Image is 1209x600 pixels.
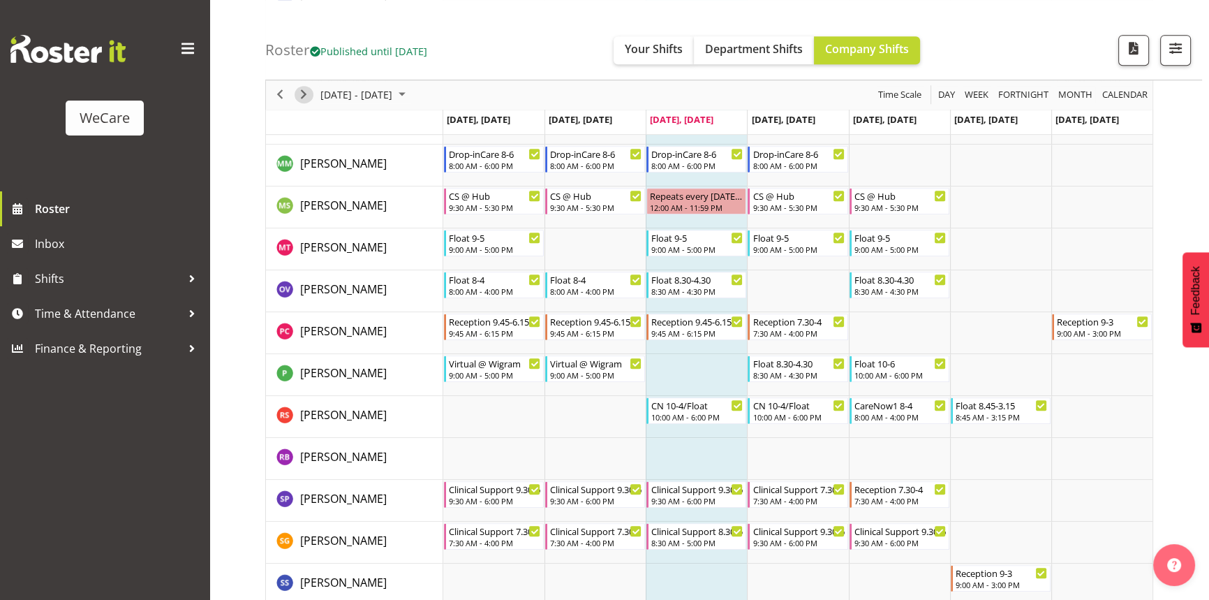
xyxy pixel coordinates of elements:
div: 7:30 AM - 4:00 PM [752,495,844,506]
span: [DATE], [DATE] [650,113,713,126]
div: Sabnam Pun"s event - Reception 7.30-4 Begin From Friday, October 10, 2025 at 7:30:00 AM GMT+13:00... [850,481,949,508]
div: 9:00 AM - 3:00 PM [1057,328,1148,339]
div: Olive Vermazen"s event - Float 8-4 Begin From Tuesday, October 7, 2025 at 8:00:00 AM GMT+13:00 En... [545,272,645,298]
div: Float 8.30-4.30 [854,272,946,286]
div: 9:30 AM - 5:30 PM [752,202,844,213]
span: Time Scale [877,87,923,104]
h4: Roster [265,42,427,58]
div: 9:45 AM - 6:15 PM [550,328,641,339]
div: Float 9-5 [854,231,946,244]
span: calendar [1101,87,1149,104]
span: [PERSON_NAME] [300,323,387,339]
div: CS @ Hub [449,189,540,203]
div: 9:30 AM - 6:00 PM [449,495,540,506]
img: help-xxl-2.png [1167,558,1181,572]
span: [PERSON_NAME] [300,575,387,590]
button: Previous [271,87,290,104]
span: Company Shifts [825,41,909,57]
div: Matthew Mckenzie"s event - Drop-inCare 8-6 Begin From Monday, October 6, 2025 at 8:00:00 AM GMT+1... [444,146,544,173]
div: 8:45 AM - 3:15 PM [956,411,1047,423]
div: 9:00 AM - 5:00 PM [449,244,540,255]
div: Olive Vermazen"s event - Float 8.30-4.30 Begin From Wednesday, October 8, 2025 at 8:30:00 AM GMT+... [646,272,746,298]
div: 8:00 AM - 4:00 PM [854,411,946,423]
div: Float 9-5 [752,231,844,244]
a: [PERSON_NAME] [300,323,387,339]
div: Sabnam Pun"s event - Clinical Support 9.30-6 Begin From Wednesday, October 8, 2025 at 9:30:00 AM ... [646,481,746,508]
div: 8:00 AM - 6:00 PM [651,160,743,171]
div: October 06 - 12, 2025 [316,80,414,110]
button: Feedback - Show survey [1182,252,1209,347]
div: Monique Telford"s event - Float 9-5 Begin From Thursday, October 9, 2025 at 9:00:00 AM GMT+13:00 ... [748,230,847,256]
a: [PERSON_NAME] [300,281,387,298]
div: 8:30 AM - 5:00 PM [651,537,743,548]
div: Clinical Support 7.30 - 4 [449,524,540,538]
div: Pooja Prabhu"s event - Float 10-6 Begin From Friday, October 10, 2025 at 10:00:00 AM GMT+13:00 En... [850,356,949,382]
span: [DATE], [DATE] [954,113,1018,126]
div: Matthew Mckenzie"s event - Drop-inCare 8-6 Begin From Thursday, October 9, 2025 at 8:00:00 AM GMT... [748,146,847,173]
div: 9:00 AM - 5:00 PM [854,244,946,255]
div: 8:00 AM - 6:00 PM [752,160,844,171]
div: Float 8-4 [449,272,540,286]
div: 10:00 AM - 6:00 PM [854,369,946,381]
span: Roster [35,198,202,219]
div: 9:00 AM - 5:00 PM [550,369,641,381]
button: Timeline Week [963,87,991,104]
div: Mehreen Sardar"s event - CS @ Hub Begin From Thursday, October 9, 2025 at 9:30:00 AM GMT+13:00 En... [748,188,847,214]
span: Department Shifts [705,41,803,57]
div: Monique Telford"s event - Float 9-5 Begin From Wednesday, October 8, 2025 at 9:00:00 AM GMT+13:00... [646,230,746,256]
div: Sabnam Pun"s event - Clinical Support 7.30 - 4 Begin From Thursday, October 9, 2025 at 7:30:00 AM... [748,481,847,508]
button: Fortnight [996,87,1051,104]
div: Matthew Mckenzie"s event - Drop-inCare 8-6 Begin From Wednesday, October 8, 2025 at 8:00:00 AM GM... [646,146,746,173]
td: Monique Telford resource [266,228,443,270]
span: Week [963,87,990,104]
div: Drop-inCare 8-6 [651,147,743,161]
div: 10:00 AM - 6:00 PM [651,411,743,423]
span: Fortnight [997,87,1050,104]
div: Clinical Support 9.30-6 [449,482,540,496]
div: 9:00 AM - 3:00 PM [956,579,1047,590]
div: Pooja Prabhu"s event - Virtual @ Wigram Begin From Monday, October 6, 2025 at 9:00:00 AM GMT+13:0... [444,356,544,382]
button: Next [295,87,313,104]
div: Penny Clyne-Moffat"s event - Reception 9.45-6.15 Begin From Monday, October 6, 2025 at 9:45:00 AM... [444,314,544,340]
div: Float 8.45-3.15 [956,398,1047,412]
span: [PERSON_NAME] [300,156,387,171]
span: Shifts [35,268,181,289]
div: 7:30 AM - 4:00 PM [752,328,844,339]
span: Feedback [1189,266,1202,315]
td: Pooja Prabhu resource [266,354,443,396]
td: Sanjita Gurung resource [266,522,443,564]
button: Timeline Day [936,87,958,104]
div: Float 8.30-4.30 [752,356,844,370]
a: [PERSON_NAME] [300,365,387,381]
div: Olive Vermazen"s event - Float 8-4 Begin From Monday, October 6, 2025 at 8:00:00 AM GMT+13:00 End... [444,272,544,298]
div: Sanjita Gurung"s event - Clinical Support 9.30-6 Begin From Thursday, October 9, 2025 at 9:30:00 ... [748,523,847,550]
div: Virtual @ Wigram [550,356,641,370]
span: [PERSON_NAME] [300,365,387,381]
span: [PERSON_NAME] [300,491,387,506]
button: Download a PDF of the roster according to the set date range. [1118,35,1149,66]
td: Mehreen Sardar resource [266,186,443,228]
div: Float 9-5 [651,231,743,244]
div: Matthew Mckenzie"s event - Drop-inCare 8-6 Begin From Tuesday, October 7, 2025 at 8:00:00 AM GMT+... [545,146,645,173]
div: Mehreen Sardar"s event - CS @ Hub Begin From Monday, October 6, 2025 at 9:30:00 AM GMT+13:00 Ends... [444,188,544,214]
div: Virtual @ Wigram [449,356,540,370]
div: Float 8.30-4.30 [651,272,743,286]
button: Time Scale [876,87,924,104]
div: 7:30 AM - 4:00 PM [550,537,641,548]
div: Sabnam Pun"s event - Clinical Support 9.30-6 Begin From Monday, October 6, 2025 at 9:30:00 AM GMT... [444,481,544,508]
div: Olive Vermazen"s event - Float 8.30-4.30 Begin From Friday, October 10, 2025 at 8:30:00 AM GMT+13... [850,272,949,298]
div: 8:30 AM - 4:30 PM [752,369,844,381]
button: Month [1100,87,1150,104]
span: [DATE], [DATE] [751,113,815,126]
div: Reception 9.45-6.15 [651,314,743,328]
div: 8:00 AM - 6:00 PM [449,160,540,171]
div: Reception 7.30-4 [854,482,946,496]
div: Penny Clyne-Moffat"s event - Reception 9-3 Begin From Sunday, October 12, 2025 at 9:00:00 AM GMT+... [1052,314,1152,340]
div: WeCare [80,108,130,129]
a: [PERSON_NAME] [300,407,387,423]
a: [PERSON_NAME] [300,155,387,172]
div: previous period [268,80,292,110]
a: [PERSON_NAME] [300,532,387,549]
div: Sanjita Gurung"s event - Clinical Support 9.30-6 Begin From Friday, October 10, 2025 at 9:30:00 A... [850,523,949,550]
